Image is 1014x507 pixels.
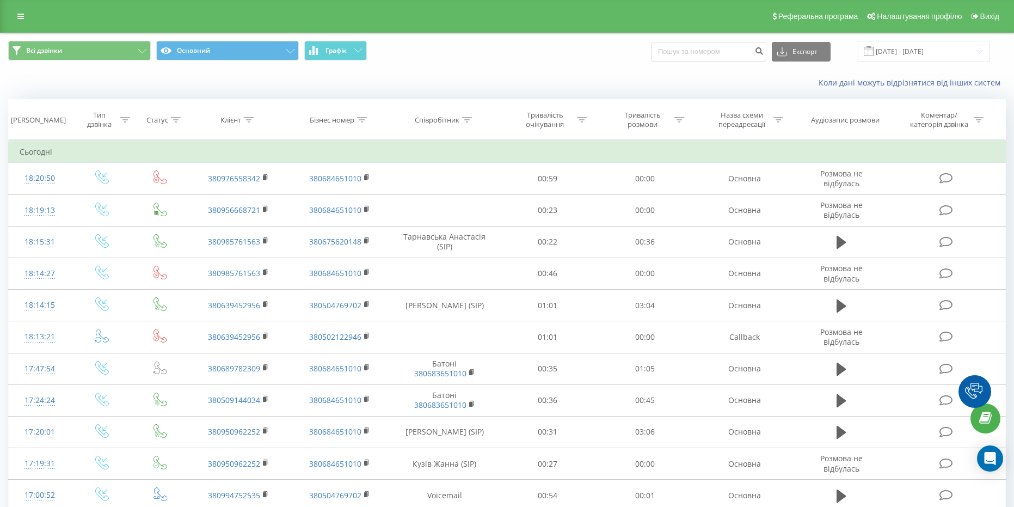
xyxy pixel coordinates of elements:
span: Вихід [980,12,999,21]
span: Розмова не відбулась [820,200,863,220]
div: Аудіозапис розмови [811,115,880,125]
span: Розмова не відбулась [820,168,863,188]
a: 380683651010 [414,368,466,378]
td: Основна [694,226,795,258]
a: 380950962252 [208,459,260,469]
td: Основна [694,416,795,448]
div: Тривалість розмови [613,111,672,129]
a: 380509144034 [208,395,260,405]
td: [PERSON_NAME] (SIP) [390,416,499,448]
div: Тривалість очікування [516,111,574,129]
div: 18:13:21 [20,326,60,347]
td: 01:01 [499,290,597,321]
a: 380504769702 [309,300,361,310]
a: 380985761563 [208,236,260,247]
td: 00:36 [499,384,597,416]
a: 380675620148 [309,236,361,247]
a: 380689782309 [208,363,260,374]
div: 18:15:31 [20,231,60,253]
div: 17:47:54 [20,358,60,380]
a: 380684651010 [309,363,361,374]
a: Коли дані можуть відрізнятися вiд інших систем [819,77,1006,88]
span: Розмова не відбулась [820,453,863,473]
a: 380639452956 [208,332,260,342]
div: Статус [146,115,168,125]
a: 380985761563 [208,268,260,278]
td: 00:00 [597,194,694,226]
a: 380684651010 [309,426,361,437]
button: Основний [156,41,299,60]
span: Реферальна програма [778,12,858,21]
td: Основна [694,353,795,384]
div: Клієнт [220,115,241,125]
div: 17:24:24 [20,390,60,411]
button: Всі дзвінки [8,41,151,60]
a: 380950962252 [208,426,260,437]
span: Розмова не відбулась [820,327,863,347]
td: Основна [694,290,795,321]
td: Основна [694,448,795,480]
div: Open Intercom Messenger [977,445,1003,472]
a: 380976558342 [208,173,260,184]
td: Батоні [390,384,499,416]
a: 380684651010 [309,395,361,405]
td: Основна [694,384,795,416]
td: Сьогодні [9,141,1006,163]
a: 380994752535 [208,490,260,500]
a: 380639452956 [208,300,260,310]
td: 00:00 [597,258,694,289]
td: 00:45 [597,384,694,416]
td: Кузів Жанна (SIP) [390,448,499,480]
button: Графік [304,41,367,60]
td: 00:35 [499,353,597,384]
td: Основна [694,258,795,289]
div: [PERSON_NAME] [11,115,66,125]
div: 18:14:27 [20,263,60,284]
span: Розмова не відбулась [820,263,863,283]
div: Бізнес номер [310,115,354,125]
td: 01:01 [499,321,597,353]
td: 00:22 [499,226,597,258]
a: 380502122946 [309,332,361,342]
button: Експорт [772,42,831,62]
a: 380684651010 [309,173,361,184]
div: Співробітник [415,115,459,125]
td: 00:46 [499,258,597,289]
div: 18:19:13 [20,200,60,221]
div: 17:20:01 [20,422,60,443]
td: 00:36 [597,226,694,258]
a: 380683651010 [414,400,466,410]
td: 01:05 [597,353,694,384]
td: 03:04 [597,290,694,321]
input: Пошук за номером [651,42,766,62]
span: Графік [325,47,347,54]
td: Батоні [390,353,499,384]
td: [PERSON_NAME] (SIP) [390,290,499,321]
td: Callback [694,321,795,353]
td: 03:06 [597,416,694,448]
div: Коментар/категорія дзвінка [907,111,971,129]
div: 17:00:52 [20,485,60,506]
div: 18:20:50 [20,168,60,189]
td: 00:59 [499,163,597,194]
td: 00:27 [499,448,597,480]
td: 00:00 [597,163,694,194]
td: 00:00 [597,448,694,480]
td: 00:00 [597,321,694,353]
a: 380504769702 [309,490,361,500]
a: 380684651010 [309,459,361,469]
div: 18:14:15 [20,295,60,316]
div: 17:19:31 [20,453,60,474]
span: Налаштування профілю [877,12,962,21]
td: Тарнавська Анастасія (SIP) [390,226,499,258]
a: 380684651010 [309,205,361,215]
a: 380684651010 [309,268,361,278]
td: Основна [694,163,795,194]
td: 00:31 [499,416,597,448]
td: Основна [694,194,795,226]
span: Всі дзвінки [26,46,62,55]
div: Тип дзвінка [81,111,118,129]
a: 380956668721 [208,205,260,215]
td: 00:23 [499,194,597,226]
div: Назва схеми переадресації [712,111,771,129]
